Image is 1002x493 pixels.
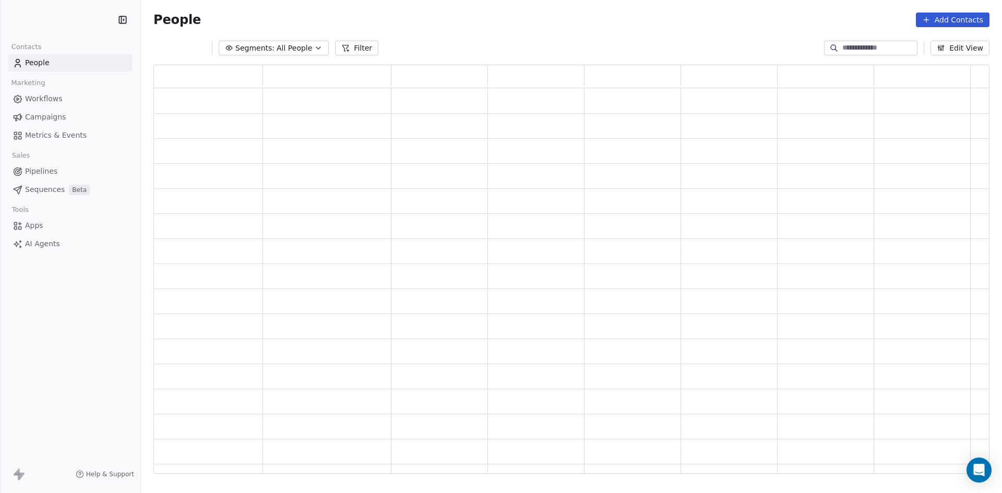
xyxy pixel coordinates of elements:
[8,181,132,198] a: SequencesBeta
[25,112,66,123] span: Campaigns
[8,127,132,144] a: Metrics & Events
[8,54,132,71] a: People
[25,220,43,231] span: Apps
[76,470,134,478] a: Help & Support
[8,217,132,234] a: Apps
[25,238,60,249] span: AI Agents
[335,41,378,55] button: Filter
[25,57,50,68] span: People
[7,148,34,163] span: Sales
[8,235,132,252] a: AI Agents
[8,109,132,126] a: Campaigns
[8,163,132,180] a: Pipelines
[86,470,134,478] span: Help & Support
[277,43,312,54] span: All People
[69,185,90,195] span: Beta
[25,93,63,104] span: Workflows
[931,41,989,55] button: Edit View
[235,43,275,54] span: Segments:
[153,12,201,28] span: People
[916,13,989,27] button: Add Contacts
[7,39,46,55] span: Contacts
[25,130,87,141] span: Metrics & Events
[8,90,132,107] a: Workflows
[25,184,65,195] span: Sequences
[7,202,33,218] span: Tools
[7,75,50,91] span: Marketing
[25,166,57,177] span: Pipelines
[967,458,992,483] div: Open Intercom Messenger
